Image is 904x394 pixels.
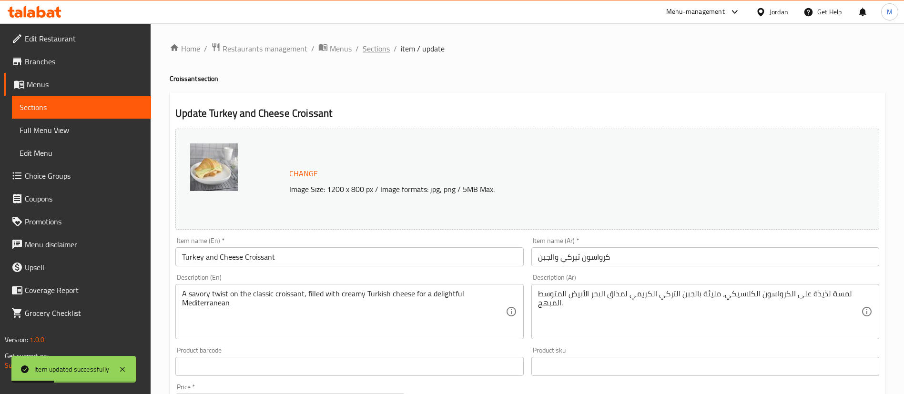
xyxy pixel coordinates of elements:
span: Coupons [25,193,143,204]
input: Please enter product sku [531,357,879,376]
span: Sections [20,101,143,113]
a: Edit Menu [12,141,151,164]
a: Menus [4,73,151,96]
a: Sections [363,43,390,54]
a: Menus [318,42,352,55]
a: Home [170,43,200,54]
a: Coverage Report [4,279,151,302]
li: / [311,43,315,54]
h4: Croissant section [170,74,885,83]
button: Change [285,164,322,183]
a: Choice Groups [4,164,151,187]
textarea: لمسة لذيذة على الكرواسون الكلاسيكي، مليئة بالجبن التركي الكريمي لمذاق البحر الأبيض المتوسط المبهج. [538,289,861,334]
img: turkey_croaissont637916917079852318.jpg [190,143,238,191]
span: Grocery Checklist [25,307,143,319]
input: Please enter product barcode [175,357,523,376]
span: Menu disclaimer [25,239,143,250]
a: Promotions [4,210,151,233]
a: Full Menu View [12,119,151,141]
a: Menu disclaimer [4,233,151,256]
span: Promotions [25,216,143,227]
span: Edit Menu [20,147,143,159]
span: Menus [27,79,143,90]
a: Branches [4,50,151,73]
a: Grocery Checklist [4,302,151,324]
span: Branches [25,56,143,67]
p: Image Size: 1200 x 800 px / Image formats: jpg, png / 5MB Max. [285,183,791,195]
li: / [356,43,359,54]
span: Get support on: [5,350,49,362]
span: Change [289,167,318,181]
textarea: A savory twist on the classic croissant, filled with creamy Turkish cheese for a delightful Medit... [182,289,505,334]
span: Restaurants management [223,43,307,54]
span: Full Menu View [20,124,143,136]
a: Support.OpsPlatform [5,359,65,372]
a: Restaurants management [211,42,307,55]
span: 1.0.0 [30,333,44,346]
div: Item updated successfully [34,364,109,374]
h2: Update Turkey and Cheese Croissant [175,106,879,121]
span: Upsell [25,262,143,273]
span: Version: [5,333,28,346]
a: Upsell [4,256,151,279]
input: Enter name Ar [531,247,879,266]
a: Coupons [4,187,151,210]
nav: breadcrumb [170,42,885,55]
a: Sections [12,96,151,119]
div: Menu-management [666,6,725,18]
span: item / update [401,43,445,54]
span: Menus [330,43,352,54]
li: / [394,43,397,54]
input: Enter name En [175,247,523,266]
span: M [887,7,893,17]
li: / [204,43,207,54]
div: Jordan [770,7,788,17]
span: Choice Groups [25,170,143,182]
span: Coverage Report [25,284,143,296]
span: Edit Restaurant [25,33,143,44]
a: Edit Restaurant [4,27,151,50]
